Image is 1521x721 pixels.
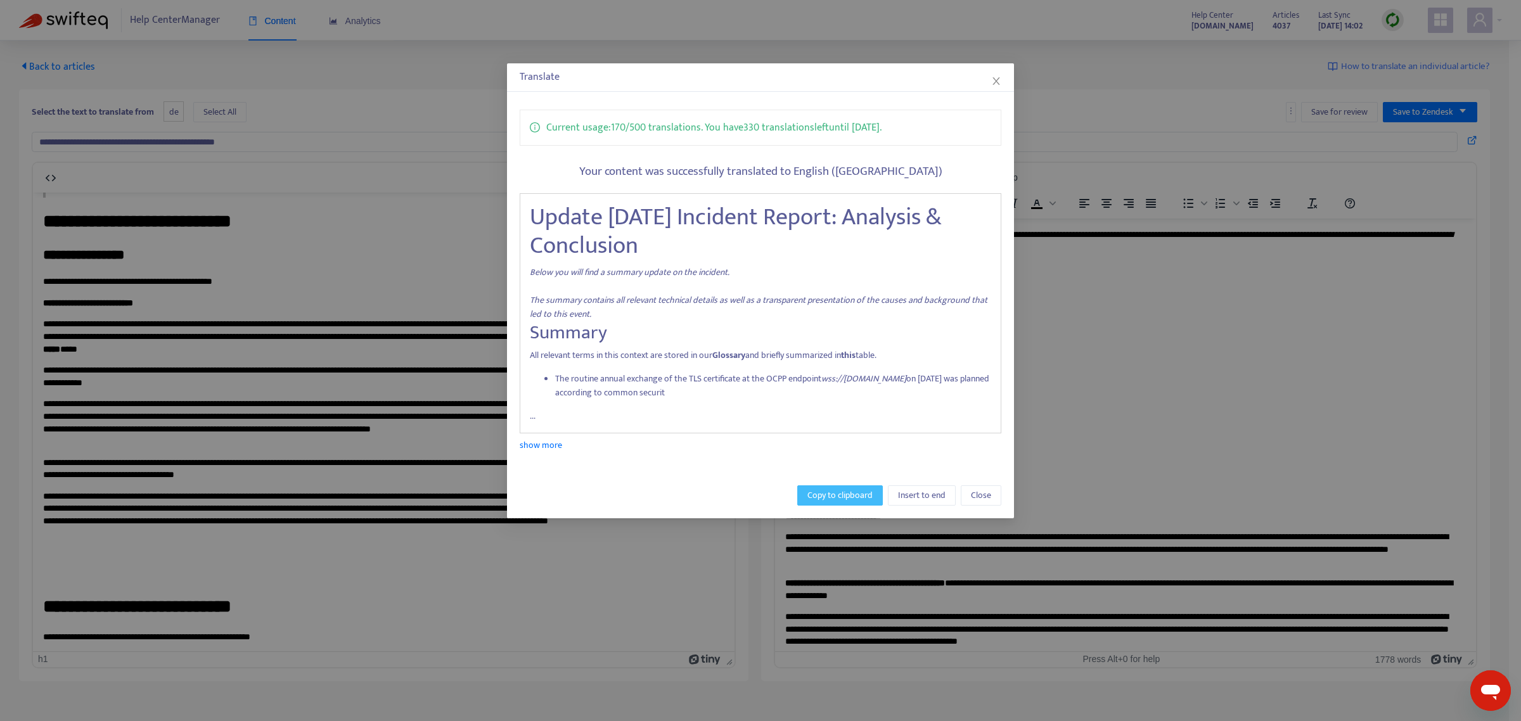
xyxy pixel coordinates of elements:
[971,488,991,502] span: Close
[991,76,1001,86] span: close
[530,265,987,321] span: Below you will find a summary update on the incident. The summary contains all relevant technical...
[520,193,1001,433] div: ...
[797,485,883,506] button: Copy to clipboard
[520,70,1001,85] div: Translate
[530,203,991,260] h1: Update [DATE] Incident Report: Analysis & Conclusion
[530,348,991,362] p: All relevant terms in this context are stored in our and briefly summarized in table.
[989,74,1003,88] button: Close
[520,165,1001,179] h5: Your content was successfully translated to English ([GEOGRAPHIC_DATA])
[821,371,906,386] em: wss://[DOMAIN_NAME]
[546,120,882,136] p: Current usage: 170 / 500 translations . You have 330 translations left until [DATE] .
[888,485,956,506] button: Insert to end
[961,485,1001,506] button: Close
[530,120,540,132] span: info-circle
[555,372,991,400] li: The routine annual exchange of the TLS certificate at the OCPP endpoint on [DATE] was planned acc...
[841,348,856,362] strong: this
[1470,670,1511,711] iframe: Schaltfläche zum Öffnen des Messaging-Fensters
[712,348,745,362] strong: Glossary
[898,488,946,502] span: Insert to end
[530,321,991,344] h2: Summary
[807,488,873,502] span: Copy to clipboard
[520,438,562,452] a: show more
